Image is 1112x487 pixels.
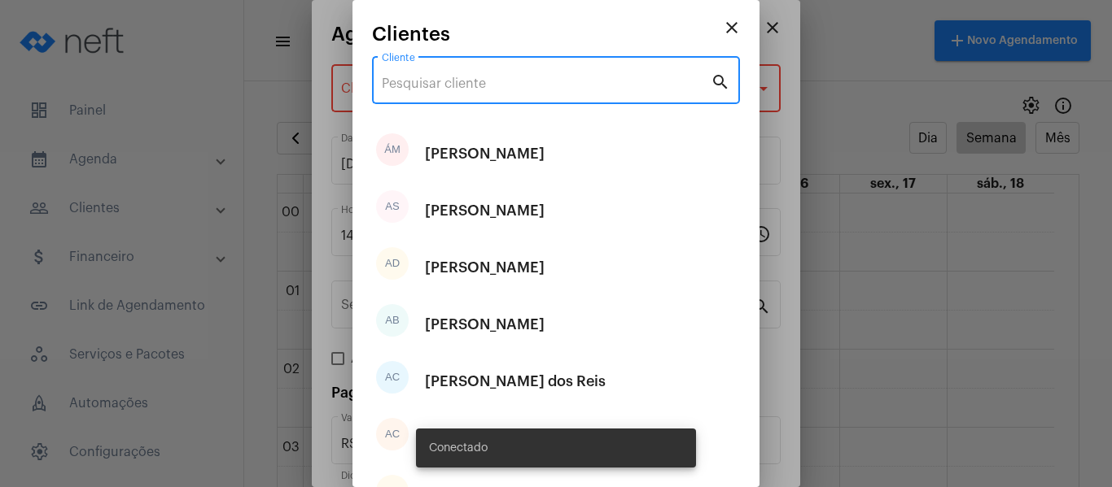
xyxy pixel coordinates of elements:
[711,72,730,91] mat-icon: search
[372,24,450,45] span: Clientes
[376,361,409,394] div: AC
[376,247,409,280] div: AD
[722,18,742,37] mat-icon: close
[382,76,711,91] input: Pesquisar cliente
[425,300,545,349] div: [PERSON_NAME]
[376,304,409,337] div: AB
[376,190,409,223] div: AS
[429,440,488,456] span: Conectado
[425,186,545,235] div: [PERSON_NAME]
[425,357,606,406] div: [PERSON_NAME] dos Reis
[425,129,545,178] div: [PERSON_NAME]
[376,418,409,450] div: AC
[425,243,545,292] div: [PERSON_NAME]
[376,133,409,166] div: ÁM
